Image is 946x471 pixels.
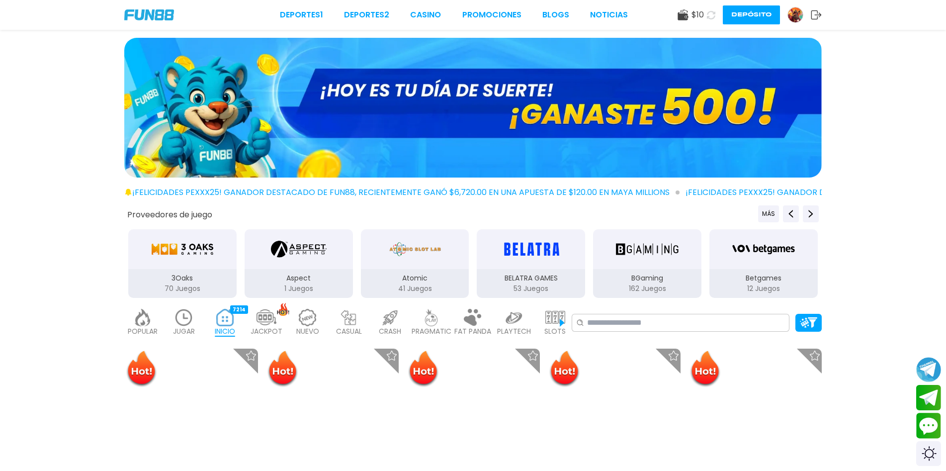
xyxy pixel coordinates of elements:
[336,326,362,337] p: CASUAL
[593,283,701,294] p: 162 Juegos
[545,309,565,326] img: slots_light.webp
[266,350,299,388] img: Hot
[589,228,705,299] button: BGaming
[280,9,323,21] a: Deportes1
[215,309,235,326] img: home_active.webp
[361,273,469,283] p: Atomic
[128,326,158,337] p: POPULAR
[590,9,628,21] a: NOTICIAS
[361,283,469,294] p: 41 Juegos
[174,309,194,326] img: recent_light.webp
[803,205,819,222] button: Next providers
[357,228,473,299] button: Atomic
[723,5,780,24] button: Depósito
[407,350,439,388] img: Hot
[127,209,212,220] button: Proveedores de juego
[151,235,214,263] img: 3Oaks
[230,305,248,314] div: 7214
[783,205,799,222] button: Previous providers
[916,441,941,466] div: Switch theme
[124,9,174,20] img: Company Logo
[124,38,822,178] img: GANASTE 500
[173,326,195,337] p: JUGAR
[124,228,241,299] button: 3Oaks
[732,235,795,263] img: Betgames
[410,9,441,21] a: CASINO
[916,413,941,439] button: Contact customer service
[277,303,289,316] img: hot
[504,309,524,326] img: playtech_light.webp
[593,273,701,283] p: BGaming
[689,350,721,388] img: Hot
[462,9,521,21] a: Promociones
[125,350,158,388] img: Hot
[245,273,353,283] p: Aspect
[709,273,818,283] p: Betgames
[473,228,589,299] button: BELATRA GAMES
[477,283,585,294] p: 53 Juegos
[548,350,581,388] img: Hot
[705,228,822,299] button: Betgames
[709,283,818,294] p: 12 Juegos
[379,326,401,337] p: CRASH
[477,273,585,283] p: BELATRA GAMES
[422,309,441,326] img: pragmatic_light.webp
[251,326,282,337] p: JACKPOT
[822,228,938,299] button: BluePrint
[787,7,811,23] a: Avatar
[387,235,443,263] img: Atomic
[344,9,389,21] a: Deportes2
[758,205,779,222] button: Previous providers
[271,235,327,263] img: Aspect
[298,309,318,326] img: new_light.webp
[500,235,562,263] img: BELATRA GAMES
[133,309,153,326] img: popular_light.webp
[128,273,237,283] p: 3Oaks
[788,7,803,22] img: Avatar
[215,326,235,337] p: INICIO
[800,317,817,328] img: Platform Filter
[497,326,531,337] p: PLAYTECH
[339,309,359,326] img: casual_light.webp
[542,9,569,21] a: BLOGS
[128,283,237,294] p: 70 Juegos
[132,187,680,198] span: ¡FELICIDADES pexxx25! GANADOR DESTACADO DE FUN88, RECIENTEMENTE GANÓ $6,720.00 EN UNA APUESTA DE ...
[916,385,941,411] button: Join telegram
[241,228,357,299] button: Aspect
[544,326,566,337] p: SLOTS
[916,357,941,382] button: Join telegram channel
[691,9,704,21] span: $ 10
[616,235,679,263] img: BGaming
[412,326,451,337] p: PRAGMATIC
[245,283,353,294] p: 1 Juegos
[463,309,483,326] img: fat_panda_light.webp
[257,309,276,326] img: jackpot_light.webp
[296,326,319,337] p: NUEVO
[454,326,491,337] p: FAT PANDA
[380,309,400,326] img: crash_light.webp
